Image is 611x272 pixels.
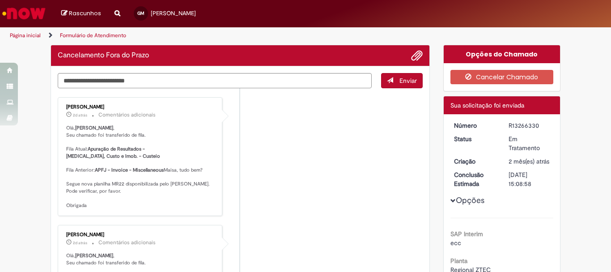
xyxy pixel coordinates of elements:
h2: Cancelamento Fora do Prazo Histórico de tíquete [58,52,149,60]
span: 2 mês(es) atrás [509,157,549,165]
a: Rascunhos [61,9,101,18]
b: [PERSON_NAME] [75,252,113,259]
small: Comentários adicionais [98,111,156,119]
div: 09/07/2025 08:06:19 [509,157,550,166]
div: [DATE] 15:08:58 [509,170,550,188]
span: Sua solicitação foi enviada [450,101,524,109]
button: Adicionar anexos [411,50,423,61]
div: [PERSON_NAME] [66,232,215,237]
dt: Status [447,134,502,143]
span: 2d atrás [73,240,87,246]
b: APFJ - Invoice - Miscellaneous [95,167,164,173]
span: ecc [450,239,461,247]
dt: Número [447,121,502,130]
b: SAP Interim [450,230,483,238]
a: Formulário de Atendimento [60,32,126,39]
div: Em Tratamento [509,134,550,152]
div: [PERSON_NAME] [66,104,215,110]
span: Enviar [399,77,417,85]
time: 25/08/2025 17:44:56 [73,240,87,246]
a: Página inicial [10,32,41,39]
ul: Trilhas de página [7,27,401,44]
b: Apuração de Resultados - [MEDICAL_DATA], Custo e Imob. - Custeio [66,146,160,160]
img: ServiceNow [1,4,47,22]
div: Opções do Chamado [444,45,560,63]
span: Rascunhos [69,9,101,17]
p: Olá, , Seu chamado foi transferido de fila. Fila Atual: Fila Anterior: Maisa, tudo bem? Segue nov... [66,125,215,209]
b: [PERSON_NAME] [75,125,113,131]
b: Planta [450,257,467,265]
span: GM [137,10,144,16]
small: Comentários adicionais [98,239,156,246]
span: [PERSON_NAME] [151,9,196,17]
time: 25/08/2025 17:44:56 [73,112,87,118]
textarea: Digite sua mensagem aqui... [58,73,372,88]
div: R13266330 [509,121,550,130]
time: 09/07/2025 08:06:19 [509,157,549,165]
span: 2d atrás [73,112,87,118]
dt: Conclusão Estimada [447,170,502,188]
button: Cancelar Chamado [450,70,554,84]
button: Enviar [381,73,423,88]
dt: Criação [447,157,502,166]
